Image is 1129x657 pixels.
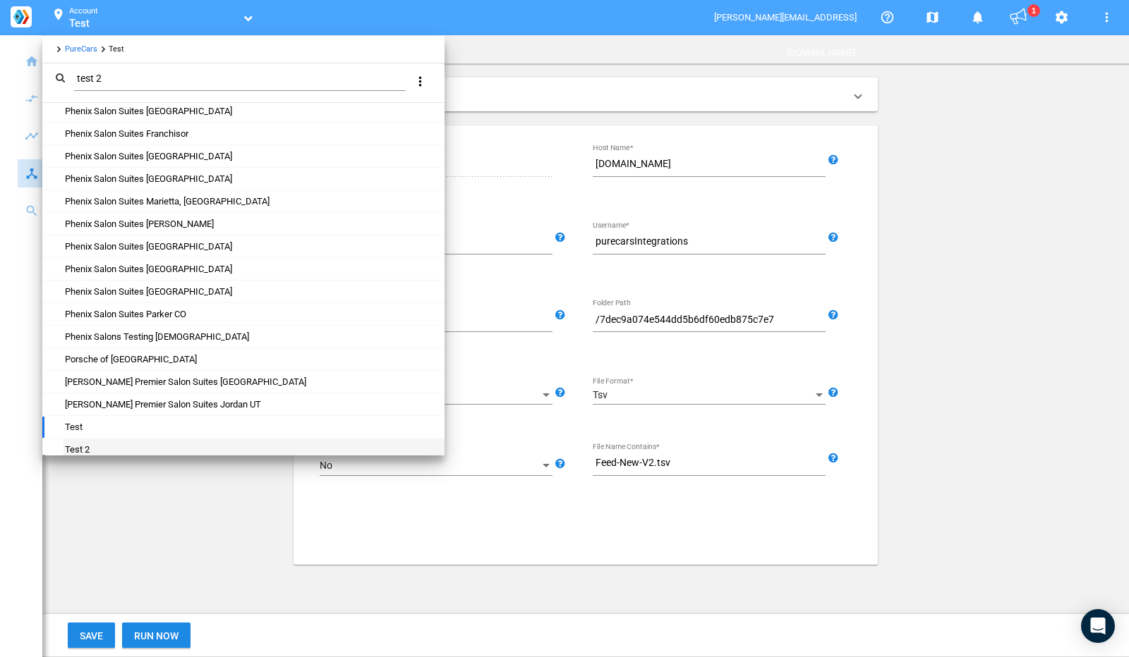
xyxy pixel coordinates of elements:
[64,106,232,116] a: Phenix Salon Suites [GEOGRAPHIC_DATA]
[64,444,90,455] a: Test 2
[406,67,434,95] button: Example icon-button with a menu
[65,44,97,54] a: PureCars
[64,286,232,297] a: Phenix Salon Suites [GEOGRAPHIC_DATA]
[109,44,124,54] span: Test
[64,241,232,252] a: Phenix Salon Suites [GEOGRAPHIC_DATA]
[64,196,270,207] a: Phenix Salon Suites Marietta, [GEOGRAPHIC_DATA]
[64,151,232,161] a: Phenix Salon Suites [GEOGRAPHIC_DATA]
[64,264,232,274] a: Phenix Salon Suites [GEOGRAPHIC_DATA]
[64,376,306,387] a: [PERSON_NAME] Premier Salon Suites [GEOGRAPHIC_DATA]
[64,219,214,229] a: Phenix Salon Suites [PERSON_NAME]
[64,128,188,139] a: Phenix Salon Suites Franchisor
[97,44,109,56] span: keyboard_arrow_right
[64,309,186,319] a: Phenix Salon Suites Parker CO
[64,331,249,342] a: Phenix Salons Testing [DEMOGRAPHIC_DATA]
[64,422,83,432] a: Test
[64,173,232,184] a: Phenix Salon Suites [GEOGRAPHIC_DATA]
[53,44,65,56] span: keyboard_arrow_right
[411,73,428,90] mat-icon: more_vert
[64,354,197,364] a: Porsche of [GEOGRAPHIC_DATA]
[64,399,261,410] a: [PERSON_NAME] Premier Salon Suites Jordan UT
